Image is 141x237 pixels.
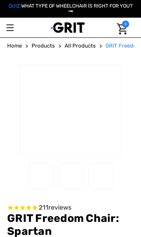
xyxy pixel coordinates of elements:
span: 211 reviews [39,204,71,211]
a: Products [32,42,55,50]
span: Home [7,43,22,49]
span: Toggle menu [6,27,14,28]
span: reviews [48,204,71,211]
img: GRIT All-Terrain Wheelchair and Mobility Equipment [51,22,85,33]
span: QUIZ: [9,3,21,9]
a: QUIZ:WHAT TYPE OF WHEELCHAIR IS RIGHT FOR YOU? [9,3,132,14]
a: All Products [65,42,96,50]
img: GRIT Freedom Chair: Spartan [89,164,113,188]
span: 0 [122,21,129,28]
img: Cart [117,23,127,35]
span: All Products [65,43,96,49]
img: GRIT Freedom Chair: Spartan [59,164,83,188]
nav: Breadcrumb [7,42,134,54]
span: Products [32,43,55,49]
a: Home [7,42,22,50]
a: Cart with 0 items [113,18,129,40]
span: Rated 4.6 out of 5 stars 211 reviews [7,204,134,212]
img: GRIT Freedom Chair: Spartan [29,164,53,188]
